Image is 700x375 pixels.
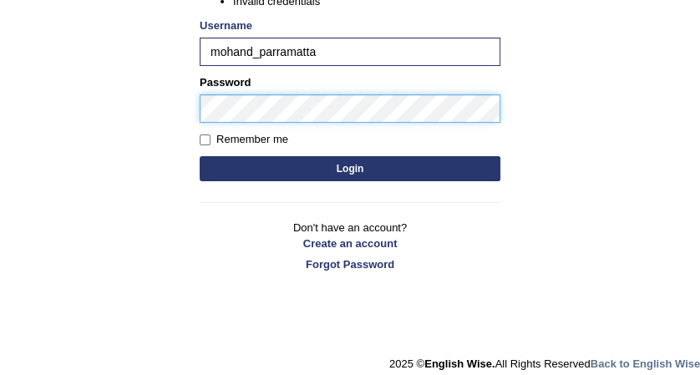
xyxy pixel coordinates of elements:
[424,357,495,370] strong: English Wise.
[591,357,700,370] a: Back to English Wise
[200,131,288,148] label: Remember me
[200,18,252,33] label: Username
[200,256,500,272] a: Forgot Password
[200,156,500,181] button: Login
[200,220,500,271] p: Don't have an account?
[200,74,251,90] label: Password
[389,347,700,372] div: 2025 © All Rights Reserved
[200,236,500,251] a: Create an account
[200,134,211,145] input: Remember me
